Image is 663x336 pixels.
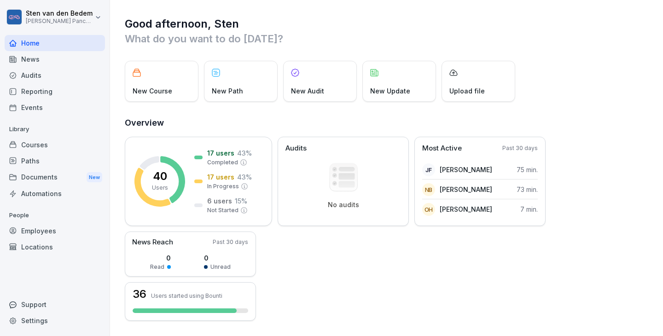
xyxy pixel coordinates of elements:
p: 73 min. [517,185,538,194]
a: Employees [5,223,105,239]
a: Audits [5,67,105,83]
a: Reporting [5,83,105,99]
h1: Good afternoon, Sten [125,17,649,31]
div: New [87,172,102,183]
div: Support [5,296,105,313]
a: Automations [5,185,105,202]
h2: Overview [125,116,649,129]
p: In Progress [207,182,239,191]
p: New Path [212,86,243,96]
p: 17 users [207,172,234,182]
p: [PERSON_NAME] [440,204,492,214]
p: Past 30 days [502,144,538,152]
p: Library [5,122,105,137]
a: Home [5,35,105,51]
p: 0 [204,253,231,263]
p: Users started using Bounti [151,292,222,299]
p: Most Active [422,143,462,154]
p: Users [152,184,168,192]
p: 6 users [207,196,232,206]
p: 17 users [207,148,234,158]
p: Upload file [449,86,485,96]
a: Courses [5,137,105,153]
p: New Update [370,86,410,96]
a: News [5,51,105,67]
p: Sten van den Bedem [26,10,93,17]
p: 40 [153,171,167,182]
p: Completed [207,158,238,167]
p: News Reach [132,237,173,248]
p: What do you want to do [DATE]? [125,31,649,46]
p: Not Started [207,206,238,214]
h3: 36 [133,289,146,300]
p: Read [150,263,164,271]
p: 75 min. [517,165,538,174]
p: 43 % [237,148,252,158]
p: New Course [133,86,172,96]
p: [PERSON_NAME] [440,165,492,174]
a: Events [5,99,105,116]
p: [PERSON_NAME] [440,185,492,194]
div: Documents [5,169,105,186]
a: Settings [5,313,105,329]
p: Unread [210,263,231,271]
p: People [5,208,105,223]
p: Audits [285,143,307,154]
div: JF [422,163,435,176]
div: NB [422,183,435,196]
p: 0 [150,253,171,263]
a: Locations [5,239,105,255]
a: Paths [5,153,105,169]
p: New Audit [291,86,324,96]
p: 43 % [237,172,252,182]
p: No audits [328,201,359,209]
p: Past 30 days [213,238,248,246]
p: [PERSON_NAME] Pancakes [26,18,93,24]
p: 15 % [235,196,247,206]
div: OH [422,203,435,216]
p: 7 min. [520,204,538,214]
a: DocumentsNew [5,169,105,186]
